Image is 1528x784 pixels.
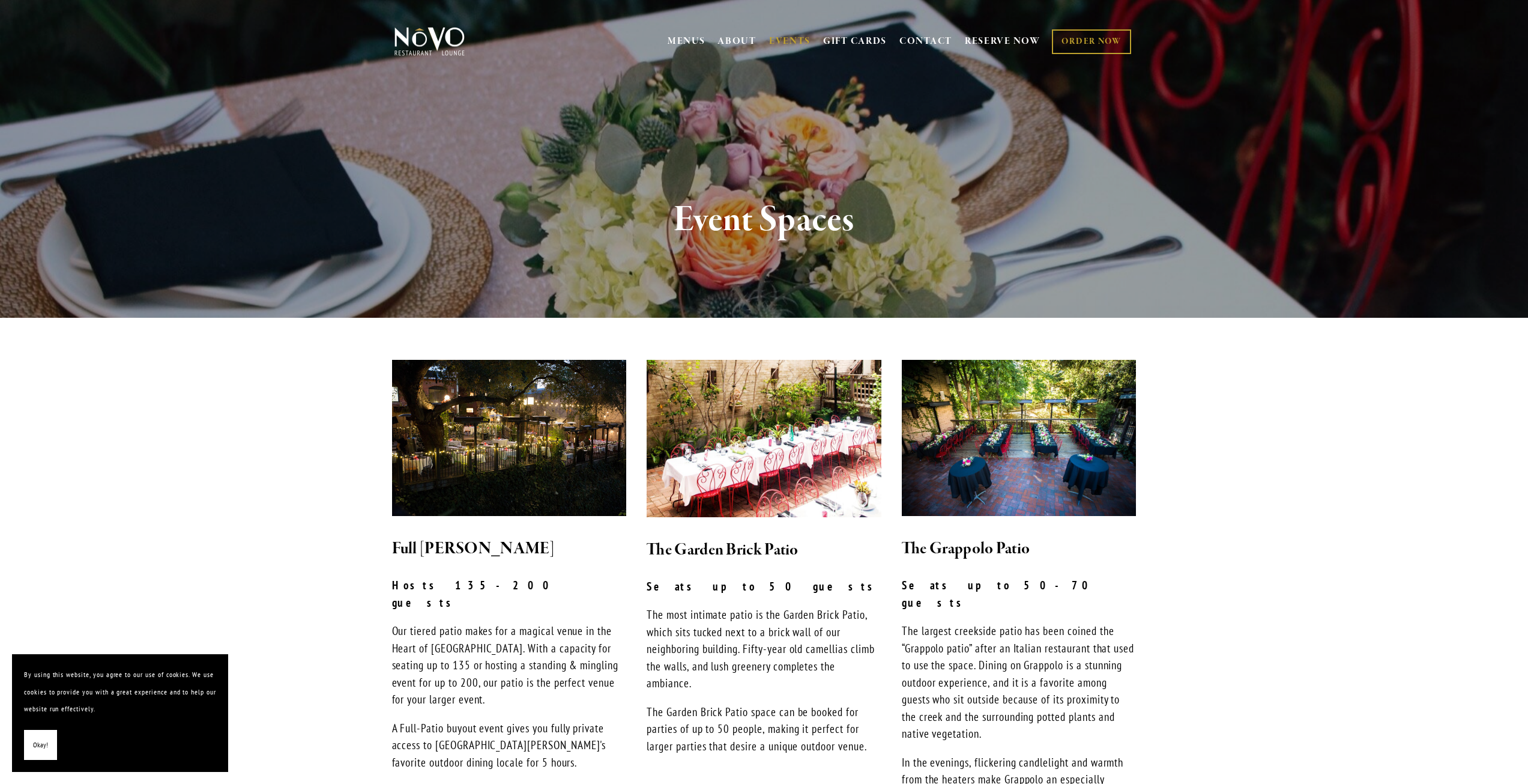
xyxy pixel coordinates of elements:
a: ORDER NOW [1052,29,1131,54]
img: Our Grappolo Patio seats 50 to 70 guests. [902,360,1137,516]
p: The most intimate patio is the Garden Brick Patio, which sits tucked next to a brick wall of our ... [647,606,881,692]
p: The Garden Brick Patio space can be booked for parties of up to 50 people, making it perfect for ... [647,703,881,755]
img: novo-restaurant-lounge-patio-33_v2.jpg [392,360,627,516]
h2: The Grappolo Patio [902,536,1137,562]
strong: Seats up to 50 guests [647,579,880,594]
section: Cookie banner [12,654,228,772]
strong: Seats up to 50-70 guests [902,578,1110,610]
a: EVENTS [769,35,811,47]
button: Okay! [24,730,57,761]
a: GIFT CARDS [823,30,887,53]
img: bricks.jpg [647,360,881,517]
strong: Event Spaces [674,197,854,243]
p: By using this website, you agree to our use of cookies. We use cookies to provide you with a grea... [24,666,216,718]
p: Our tiered patio makes for a magical venue in the Heart of [GEOGRAPHIC_DATA]. With a capacity for... [392,622,627,708]
a: RESERVE NOW [965,30,1040,53]
a: MENUS [668,35,705,47]
strong: Hosts 135-200 guests [392,578,571,610]
a: ABOUT [717,35,756,47]
a: CONTACT [899,30,952,53]
p: A Full-Patio buyout event gives you fully private access to [GEOGRAPHIC_DATA][PERSON_NAME]'s favo... [392,720,627,771]
h2: The Garden Brick Patio [647,538,881,563]
p: The largest creekside patio has been coined the “Grappolo patio” after an Italian restaurant that... [902,622,1137,743]
span: Okay! [33,737,48,754]
img: Novo Restaurant &amp; Lounge [392,26,467,56]
h2: Full [PERSON_NAME] [392,536,627,562]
